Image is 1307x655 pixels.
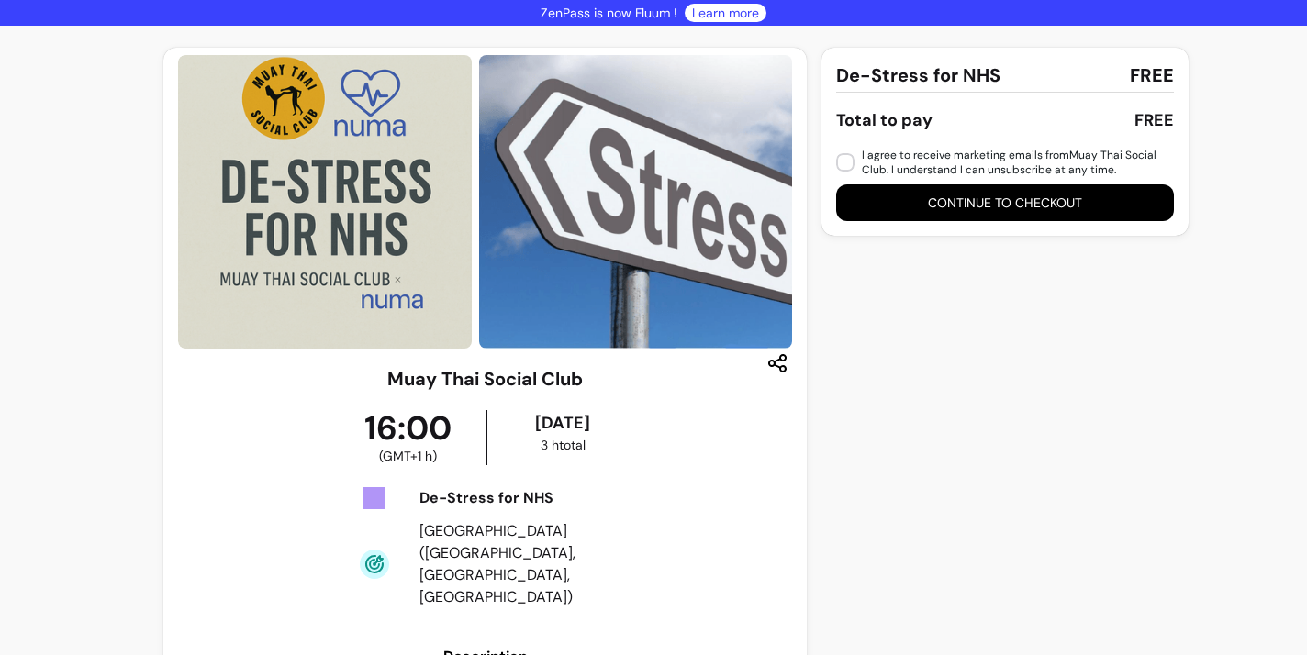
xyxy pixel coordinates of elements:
a: Learn more [692,4,759,22]
div: Total to pay [836,107,933,133]
div: [DATE] [491,410,635,436]
h3: Muay Thai Social Club [387,366,583,392]
span: ( GMT+1 h ) [379,447,437,465]
div: 3 h total [491,436,635,454]
span: FREE [1130,62,1174,88]
img: Tickets Icon [360,483,389,513]
img: https://d3pz9znudhj10h.cloudfront.net/d575d41d-aa48-464a-8500-a558af9a456e [479,55,921,349]
button: Continue to checkout [836,184,1174,221]
div: FREE [1134,107,1174,133]
img: https://d3pz9znudhj10h.cloudfront.net/143fd67f-609a-4756-8fd4-62becfa4250d [178,55,472,349]
div: [GEOGRAPHIC_DATA] ([GEOGRAPHIC_DATA], [GEOGRAPHIC_DATA], [GEOGRAPHIC_DATA]) [419,520,634,608]
div: 16:00 [331,410,485,465]
span: De-Stress for NHS [836,62,1000,88]
p: ZenPass is now Fluum ! [541,4,677,22]
div: De-Stress for NHS [419,487,634,509]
